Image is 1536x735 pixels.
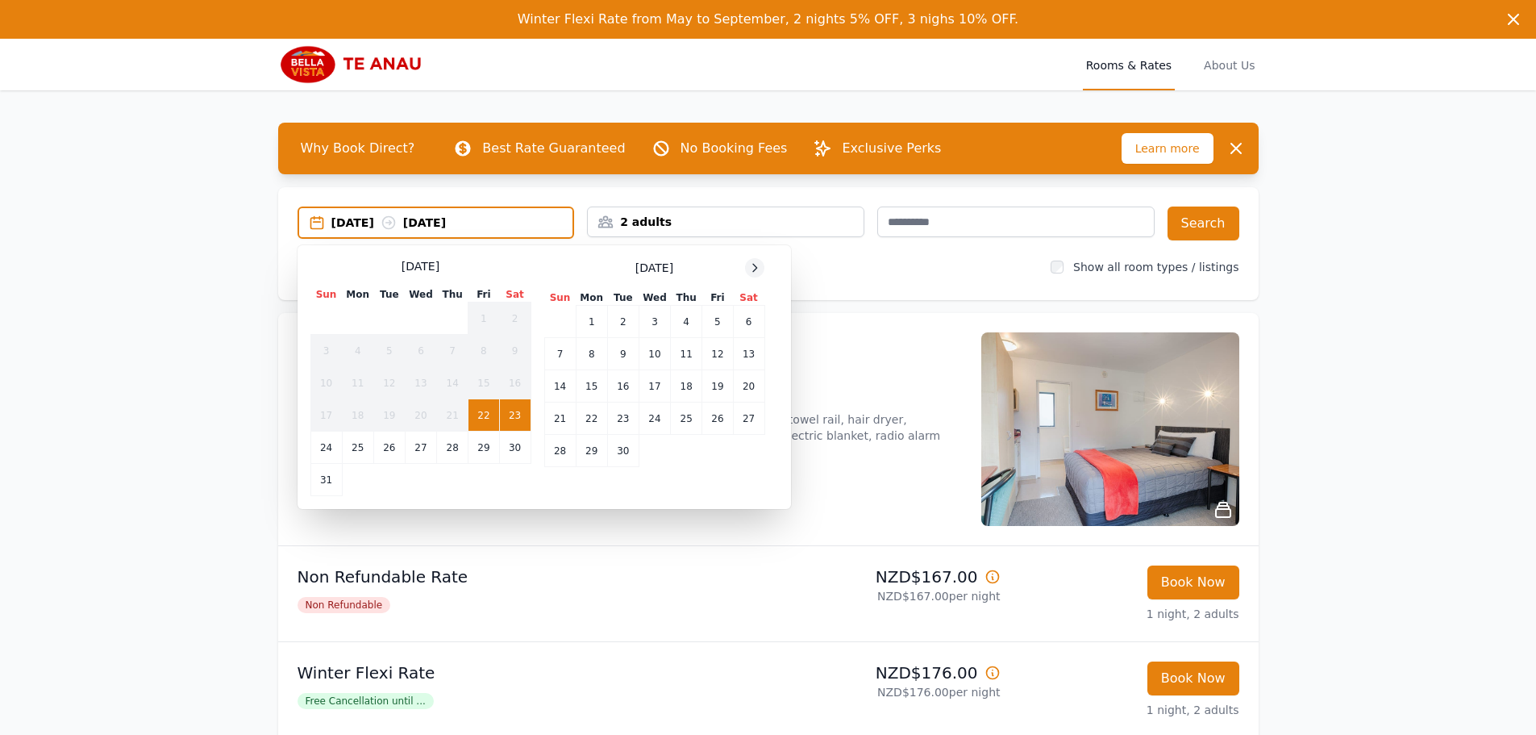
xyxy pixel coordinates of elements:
[702,290,733,306] th: Fri
[1168,207,1239,240] button: Search
[402,258,439,274] span: [DATE]
[499,303,531,335] td: 2
[278,45,433,84] img: Bella Vista Te Anau
[331,215,573,231] div: [DATE] [DATE]
[288,132,428,165] span: Why Book Direct?
[298,566,762,588] p: Non Refundable Rate
[775,588,1001,604] p: NZD$167.00 per night
[671,306,702,338] td: 4
[468,335,499,367] td: 8
[468,367,499,399] td: 15
[733,306,764,338] td: 6
[405,399,436,432] td: 20
[298,693,434,709] span: Free Cancellation until ...
[437,399,468,432] td: 21
[405,432,436,464] td: 27
[639,290,670,306] th: Wed
[607,403,639,435] td: 23
[437,335,468,367] td: 7
[310,367,342,399] td: 10
[499,432,531,464] td: 30
[482,139,625,158] p: Best Rate Guaranteed
[576,370,607,403] td: 15
[437,287,468,303] th: Thu
[733,338,764,370] td: 13
[544,370,576,403] td: 14
[342,399,373,432] td: 18
[733,370,764,403] td: 20
[373,287,405,303] th: Tue
[499,367,531,399] td: 16
[733,290,764,306] th: Sat
[437,432,468,464] td: 28
[1083,39,1175,90] a: Rooms & Rates
[1073,261,1238,274] label: Show all room types / listings
[342,287,373,303] th: Mon
[342,432,373,464] td: 25
[576,403,607,435] td: 22
[310,287,342,303] th: Sun
[518,11,1018,27] span: Winter Flexi Rate from May to September, 2 nights 5% OFF, 3 nighs 10% OFF.
[468,432,499,464] td: 29
[310,432,342,464] td: 24
[607,435,639,467] td: 30
[671,403,702,435] td: 25
[576,435,607,467] td: 29
[373,367,405,399] td: 12
[702,403,733,435] td: 26
[639,403,670,435] td: 24
[639,338,670,370] td: 10
[607,338,639,370] td: 9
[607,370,639,403] td: 16
[1147,662,1239,695] button: Book Now
[405,335,436,367] td: 6
[639,370,670,403] td: 17
[576,338,607,370] td: 8
[499,287,531,303] th: Sat
[468,399,499,432] td: 22
[544,290,576,306] th: Sun
[702,338,733,370] td: 12
[733,403,764,435] td: 27
[342,335,373,367] td: 4
[298,597,391,613] span: Non Refundable
[544,403,576,435] td: 21
[310,464,342,496] td: 31
[702,306,733,338] td: 5
[1014,606,1239,622] p: 1 night, 2 adults
[775,662,1001,684] p: NZD$176.00
[437,367,468,399] td: 14
[842,139,941,158] p: Exclusive Perks
[775,684,1001,700] p: NZD$176.00 per night
[702,370,733,403] td: 19
[499,335,531,367] td: 9
[607,290,639,306] th: Tue
[1147,566,1239,599] button: Book Now
[298,662,762,684] p: Winter Flexi Rate
[310,399,342,432] td: 17
[588,214,864,230] div: 2 adults
[405,287,436,303] th: Wed
[639,306,670,338] td: 3
[405,367,436,399] td: 13
[1122,133,1213,164] span: Learn more
[373,399,405,432] td: 19
[1014,702,1239,718] p: 1 night, 2 adults
[373,432,405,464] td: 26
[342,367,373,399] td: 11
[576,306,607,338] td: 1
[671,370,702,403] td: 18
[607,306,639,338] td: 2
[635,260,673,276] span: [DATE]
[671,338,702,370] td: 11
[681,139,788,158] p: No Booking Fees
[671,290,702,306] th: Thu
[576,290,607,306] th: Mon
[468,303,499,335] td: 1
[373,335,405,367] td: 5
[468,287,499,303] th: Fri
[544,435,576,467] td: 28
[1201,39,1258,90] a: About Us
